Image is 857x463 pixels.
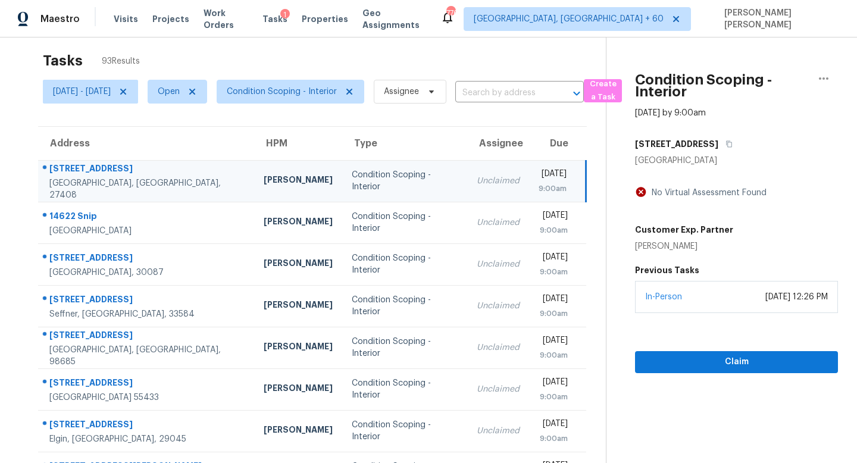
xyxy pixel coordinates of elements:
div: [PERSON_NAME] [635,240,733,252]
div: Condition Scoping - Interior [352,169,458,193]
div: [GEOGRAPHIC_DATA], [GEOGRAPHIC_DATA], 98685 [49,344,245,368]
div: [PERSON_NAME] [264,299,333,314]
button: Claim [635,351,838,373]
div: [PERSON_NAME] [264,424,333,439]
span: Geo Assignments [362,7,426,31]
div: [GEOGRAPHIC_DATA], [GEOGRAPHIC_DATA], 27408 [49,177,245,201]
div: [STREET_ADDRESS] [49,377,245,392]
span: Visits [114,13,138,25]
div: [DATE] [539,293,568,308]
div: No Virtual Assessment Found [647,187,767,199]
span: Open [158,86,180,98]
div: Unclaimed [477,342,520,353]
div: Seffner, [GEOGRAPHIC_DATA], 33584 [49,308,245,320]
div: [PERSON_NAME] [264,257,333,272]
span: 93 Results [102,55,140,67]
span: [PERSON_NAME] [PERSON_NAME] [720,7,839,31]
span: Condition Scoping - Interior [227,86,337,98]
span: Projects [152,13,189,25]
div: [DATE] [539,334,568,349]
input: Search by address [455,84,551,102]
div: [DATE] 12:26 PM [765,291,828,303]
div: Condition Scoping - Interior [352,336,458,359]
div: [GEOGRAPHIC_DATA] 55433 [49,392,245,403]
div: [PERSON_NAME] [264,340,333,355]
th: Type [342,127,468,160]
div: 9:00am [539,266,568,278]
div: [GEOGRAPHIC_DATA], 30087 [49,267,245,279]
div: [GEOGRAPHIC_DATA] [635,155,838,167]
div: [DATE] [539,209,568,224]
th: Assignee [467,127,529,160]
div: 1 [280,9,290,21]
div: 9:00am [539,433,568,445]
div: Condition Scoping - Interior [352,294,458,318]
div: Unclaimed [477,425,520,437]
div: 9:00am [539,308,568,320]
span: Maestro [40,13,80,25]
div: 9:00am [539,349,568,361]
span: Tasks [262,15,287,23]
img: Artifact Not Present Icon [635,186,647,198]
button: Open [568,85,585,102]
div: 9:00am [539,224,568,236]
div: Unclaimed [477,383,520,395]
div: [DATE] [539,251,568,266]
div: 776 [446,7,455,19]
span: [GEOGRAPHIC_DATA], [GEOGRAPHIC_DATA] + 60 [474,13,664,25]
div: [DATE] [539,168,567,183]
div: [DATE] [539,418,568,433]
div: Unclaimed [477,217,520,229]
div: [DATE] by 9:00am [635,107,706,119]
div: 9:00am [539,183,567,195]
div: Condition Scoping - Interior [352,211,458,234]
span: Assignee [384,86,419,98]
div: 14622 Snip [49,210,245,225]
span: Work Orders [204,7,248,31]
span: Claim [645,355,828,370]
h2: Condition Scoping - Interior [635,74,809,98]
th: Address [38,127,254,160]
th: Due [529,127,586,160]
div: [STREET_ADDRESS] [49,162,245,177]
div: Condition Scoping - Interior [352,419,458,443]
div: [DATE] [539,376,568,391]
div: Unclaimed [477,175,520,187]
div: [PERSON_NAME] [264,382,333,397]
h5: Previous Tasks [635,264,838,276]
div: [PERSON_NAME] [264,215,333,230]
div: Condition Scoping - Interior [352,377,458,401]
span: Create a Task [590,77,616,105]
h5: Customer Exp. Partner [635,224,733,236]
h5: [STREET_ADDRESS] [635,138,718,150]
th: HPM [254,127,342,160]
div: Unclaimed [477,258,520,270]
div: [STREET_ADDRESS] [49,293,245,308]
a: In-Person [645,293,682,301]
div: Unclaimed [477,300,520,312]
span: Properties [302,13,348,25]
div: Elgin, [GEOGRAPHIC_DATA], 29045 [49,433,245,445]
div: [STREET_ADDRESS] [49,252,245,267]
div: [GEOGRAPHIC_DATA] [49,225,245,237]
div: [STREET_ADDRESS] [49,329,245,344]
div: 9:00am [539,391,568,403]
div: Condition Scoping - Interior [352,252,458,276]
div: [STREET_ADDRESS] [49,418,245,433]
button: Create a Task [584,79,622,102]
span: [DATE] - [DATE] [53,86,111,98]
h2: Tasks [43,55,83,67]
div: [PERSON_NAME] [264,174,333,189]
button: Copy Address [718,133,734,155]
